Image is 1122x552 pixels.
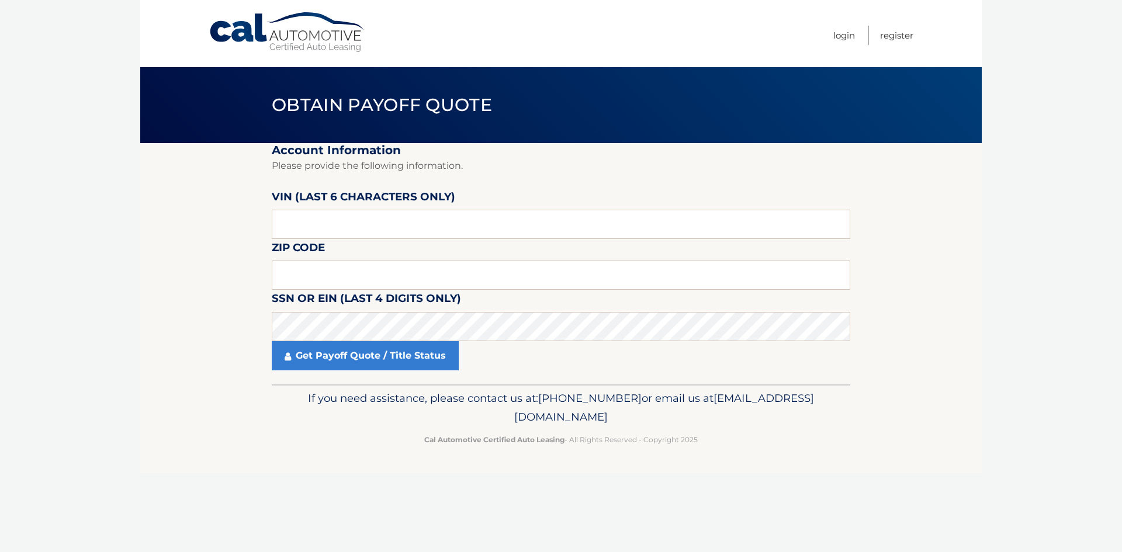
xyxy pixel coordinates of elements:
label: SSN or EIN (last 4 digits only) [272,290,461,311]
a: Login [833,26,855,45]
strong: Cal Automotive Certified Auto Leasing [424,435,565,444]
h2: Account Information [272,143,850,158]
label: VIN (last 6 characters only) [272,188,455,210]
a: Cal Automotive [209,12,366,53]
span: [PHONE_NUMBER] [538,391,642,405]
span: Obtain Payoff Quote [272,94,492,116]
p: If you need assistance, please contact us at: or email us at [279,389,843,426]
p: Please provide the following information. [272,158,850,174]
a: Get Payoff Quote / Title Status [272,341,459,370]
p: - All Rights Reserved - Copyright 2025 [279,433,843,446]
a: Register [880,26,913,45]
label: Zip Code [272,239,325,261]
